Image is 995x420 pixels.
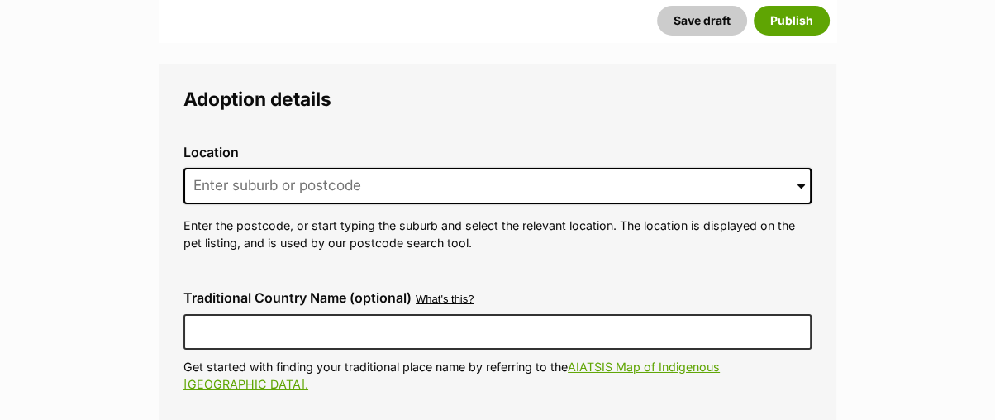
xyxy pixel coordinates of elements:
p: Get started with finding your traditional place name by referring to the [183,358,812,394]
p: Enter the postcode, or start typing the suburb and select the relevant location. The location is ... [183,217,812,252]
a: AIATSIS Map of Indigenous [GEOGRAPHIC_DATA]. [183,360,720,391]
button: What's this? [416,294,474,306]
button: Save draft [657,6,747,36]
button: Publish [754,6,830,36]
label: Location [183,145,812,160]
legend: Adoption details [183,88,812,110]
label: Traditional Country Name (optional) [183,290,412,305]
input: Enter suburb or postcode [183,168,812,204]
